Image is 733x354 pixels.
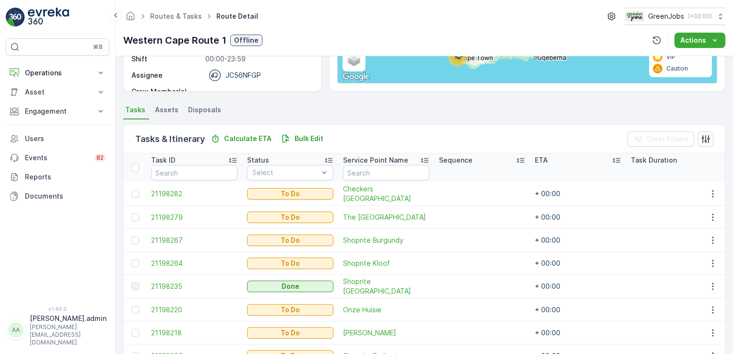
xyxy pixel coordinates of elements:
[295,134,323,143] p: Bulk Edit
[150,12,202,20] a: Routes & Tasks
[131,190,139,198] div: Toggle Row Selected
[224,134,272,143] p: Calculate ETA
[131,329,139,337] div: Toggle Row Selected
[647,134,688,144] p: Clear Filters
[151,259,237,268] a: 21198264
[6,187,109,206] a: Documents
[535,155,548,165] p: ETA
[6,314,109,346] button: AA[PERSON_NAME].admin[PERSON_NAME][EMAIL_ADDRESS][DOMAIN_NAME]
[93,43,103,51] p: ⌘B
[125,105,145,115] span: Tasks
[530,252,626,275] td: + 00:00
[281,305,300,315] p: To Do
[648,12,684,21] p: GreenJobs
[6,63,109,83] button: Operations
[151,189,237,199] span: 21198282
[688,12,712,20] p: ( +02:00 )
[343,184,429,203] a: Checkers Table Bay Mall
[343,184,429,203] span: Checkers [GEOGRAPHIC_DATA]
[343,212,429,222] a: The Bay Hotel
[343,165,429,180] input: Search
[25,172,106,182] p: Reports
[25,134,106,143] p: Users
[530,275,626,298] td: + 00:00
[131,213,139,221] div: Toggle Row Selected
[28,8,69,27] img: logo_light-DOdMpM7g.png
[234,35,259,45] p: Offline
[247,281,333,292] button: Done
[96,154,104,162] p: 82
[281,189,300,199] p: To Do
[343,155,408,165] p: Service Point Name
[340,71,372,83] a: Open this area in Google Maps (opens a new window)
[343,328,429,338] span: [PERSON_NAME]
[151,212,237,222] a: 21198279
[151,328,237,338] span: 21198218
[343,259,429,268] a: Shoprite Kloof
[151,155,176,165] p: Task ID
[131,306,139,314] div: Toggle Row Selected
[625,11,644,22] img: Green_Jobs_Logo.png
[123,33,226,47] p: Western Cape Route 1
[6,148,109,167] a: Events82
[530,206,626,229] td: + 00:00
[6,167,109,187] a: Reports
[151,236,237,245] a: 21198267
[151,305,237,315] a: 21198220
[625,8,725,25] button: GreenJobs(+02:00)
[131,283,139,290] div: Toggle Row Selected
[225,71,261,80] p: JC56NFGP
[530,321,626,344] td: + 00:00
[277,133,327,144] button: Bulk Edit
[207,133,275,144] button: Calculate ETA
[151,165,237,180] input: Search
[135,132,205,146] p: Tasks & Itinerary
[343,305,429,315] a: Onze Huisie
[343,328,429,338] a: Arden Grove
[281,328,300,338] p: To Do
[343,277,429,296] a: Shoprite Century City
[439,155,473,165] p: Sequence
[281,212,300,222] p: To Do
[247,155,269,165] p: Status
[448,47,467,67] div: 10
[25,153,89,163] p: Events
[252,168,319,177] p: Select
[530,182,626,206] td: + 00:00
[282,282,299,291] p: Done
[30,314,106,323] p: [PERSON_NAME].admin
[343,277,429,296] span: Shoprite [GEOGRAPHIC_DATA]
[6,306,109,312] span: v 1.49.0
[25,191,106,201] p: Documents
[205,54,311,64] p: 00:00-23:59
[247,327,333,339] button: To Do
[131,236,139,244] div: Toggle Row Selected
[530,229,626,252] td: + 00:00
[155,105,178,115] span: Assets
[281,259,300,268] p: To Do
[247,188,333,200] button: To Do
[131,54,201,64] p: Shift
[151,282,237,291] a: 21198235
[188,105,221,115] span: Disposals
[230,35,262,46] button: Offline
[125,14,136,23] a: Homepage
[627,131,694,147] button: Clear Filters
[6,102,109,121] button: Engagement
[247,258,333,269] button: To Do
[205,87,311,96] p: -
[343,236,429,245] a: Shoprite Burgundy
[25,87,90,97] p: Asset
[631,155,677,165] p: Task Duration
[666,65,688,72] p: Caution
[247,235,333,246] button: To Do
[6,8,25,27] img: logo
[343,49,365,71] a: Layers
[680,35,706,45] p: Actions
[131,71,163,80] p: Assignee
